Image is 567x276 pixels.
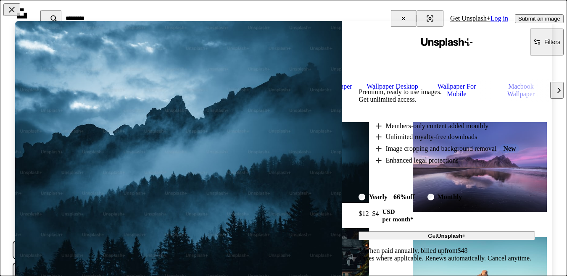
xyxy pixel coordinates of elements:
li: Members-only content added monthly [375,122,535,130]
h2: Premium, ready to use images. Get unlimited access. [359,88,535,103]
input: yearly66%off [359,194,365,200]
span: per month * [382,216,413,223]
input: monthly [427,194,434,200]
strong: Unsplash+ [437,233,466,239]
div: 66% off [391,191,417,203]
div: yearly [369,193,387,201]
li: Unlimited royalty-free downloads [375,133,535,141]
div: $4 [359,206,379,221]
span: New [500,144,519,153]
span: USD [382,208,413,216]
button: GetUnsplash+ [359,231,535,240]
span: $12 [359,210,369,218]
div: * When paid annually, billed upfront $48 Taxes where applicable. Renews automatically. Cancel any... [359,247,535,262]
div: monthly [438,193,462,201]
li: Image cropping and background removal [375,144,535,153]
li: Enhanced legal protections [375,157,535,164]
